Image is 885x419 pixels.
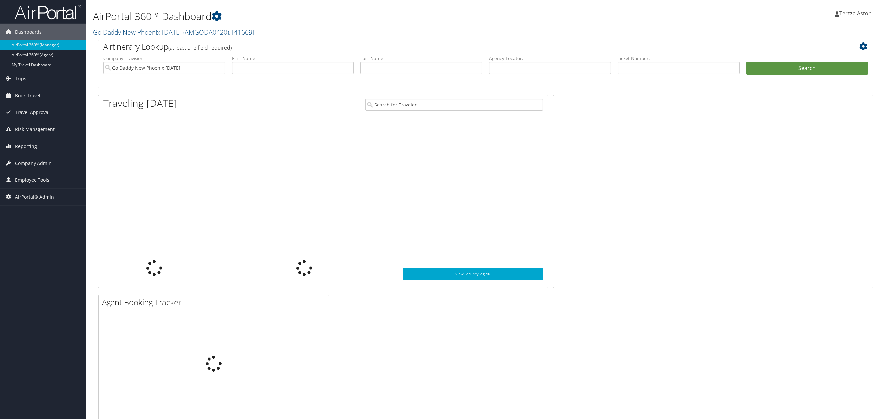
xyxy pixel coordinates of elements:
label: Last Name: [360,55,482,62]
label: Company - Division: [103,55,225,62]
label: First Name: [232,55,354,62]
span: (at least one field required) [168,44,232,51]
label: Ticket Number: [618,55,740,62]
h1: AirPortal 360™ Dashboard [93,9,617,23]
span: Terzza Aston [839,10,872,17]
span: Risk Management [15,121,55,138]
h2: Agent Booking Tracker [102,297,329,308]
span: Dashboards [15,24,42,40]
a: Go Daddy New Phoenix [DATE] [93,28,254,36]
h1: Traveling [DATE] [103,96,177,110]
span: , [ 41669 ] [229,28,254,36]
span: AirPortal® Admin [15,189,54,205]
span: Trips [15,70,26,87]
span: Travel Approval [15,104,50,121]
button: Search [746,62,868,75]
span: ( AMGODA0420 ) [183,28,229,36]
input: Search for Traveler [365,99,543,111]
h2: Airtinerary Lookup [103,41,803,52]
span: Company Admin [15,155,52,172]
span: Employee Tools [15,172,49,188]
a: View SecurityLogic® [403,268,543,280]
img: airportal-logo.png [15,4,81,20]
span: Book Travel [15,87,40,104]
a: Terzza Aston [835,3,878,23]
span: Reporting [15,138,37,155]
label: Agency Locator: [489,55,611,62]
